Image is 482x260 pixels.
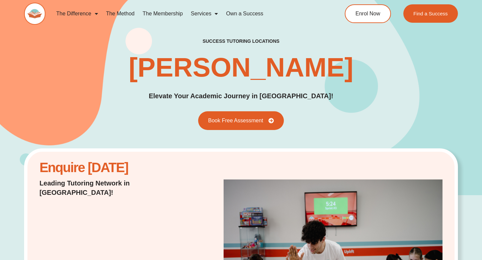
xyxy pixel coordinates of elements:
[187,6,222,21] a: Services
[39,163,183,172] h2: Enquire [DATE]
[139,6,187,21] a: The Membership
[403,4,458,23] a: Find a Success
[149,91,333,101] p: Elevate Your Academic Journey in [GEOGRAPHIC_DATA]!
[52,6,320,21] nav: Menu
[345,4,391,23] a: Enrol Now
[198,111,284,130] a: Book Free Assessment
[413,11,448,16] span: Find a Success
[39,178,183,197] p: Leading Tutoring Network in [GEOGRAPHIC_DATA]!
[208,118,263,123] span: Book Free Assessment
[102,6,139,21] a: The Method
[222,6,267,21] a: Own a Success
[129,54,353,81] h1: [PERSON_NAME]
[203,38,279,44] h2: success tutoring locations
[52,6,102,21] a: The Difference
[355,11,380,16] span: Enrol Now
